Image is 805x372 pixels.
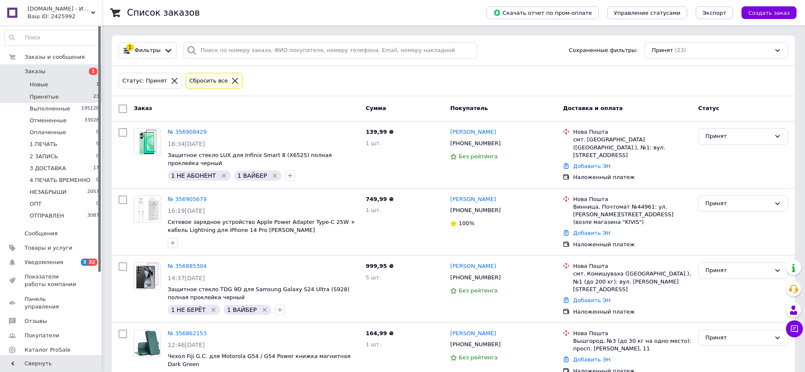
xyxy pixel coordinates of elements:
span: 1 ПЕЧАТЬ [30,141,57,148]
img: Фото товару [134,330,160,356]
span: 749,99 ₴ [366,196,394,202]
img: Фото товару [134,129,160,155]
span: 4 ПЕЧАТЬ ВРЕМЕННО [30,176,90,184]
span: 100% [459,220,474,226]
span: Выполненные [30,105,70,113]
span: 1 шт. [366,341,381,347]
span: 0 [96,176,99,184]
span: Статус [698,105,719,111]
a: Добавить ЭН [573,297,610,303]
button: Скачать отчет по пром-оплате [487,6,599,19]
button: Управление статусами [607,6,687,19]
div: смт. [GEOGRAPHIC_DATA] ([GEOGRAPHIC_DATA].), №1: вул. [STREET_ADDRESS] [573,136,691,159]
span: Покупатель [450,105,488,111]
span: 32 [88,259,97,266]
a: Чехол Fiji G.C. для Motorola G54 / G54 Power книжка магнитная Dark Green [168,353,351,367]
span: Каталог ProSale [25,346,70,354]
span: ОПТ [30,200,41,208]
span: 23 [93,93,99,101]
span: 2057 [87,188,99,196]
span: Скачать отчет по пром-оплате [493,9,592,17]
a: [PERSON_NAME] [450,196,496,204]
span: Уведомления [25,259,63,266]
span: 0 [96,153,99,160]
span: Сообщения [25,230,58,237]
a: Добавить ЭН [573,230,610,236]
span: Защитное стекло TDG 9D для Samsung Galaxy S24 Ultra (S928) полная проклейка черный [168,286,349,300]
svg: Удалить метку [261,306,268,313]
span: Управление статусами [614,10,681,16]
span: [PHONE_NUMBER] [450,140,501,146]
div: Наложенный платеж [573,241,691,248]
span: Отзывы [25,317,47,325]
span: Без рейтинга [459,287,498,294]
button: Чат с покупателем [786,320,803,337]
span: 1 [96,81,99,88]
span: [PHONE_NUMBER] [450,207,501,213]
div: 1 [126,44,134,51]
span: 195128 [81,105,99,113]
a: [PERSON_NAME] [450,128,496,136]
span: 0 [96,129,99,136]
span: Заказы [25,68,45,75]
span: 5 шт. [366,274,381,281]
span: 12:46[DATE] [168,342,205,348]
span: Без рейтинга [459,354,498,361]
div: Наложенный платеж [573,308,691,316]
img: Фото товару [134,263,160,289]
span: 16:19[DATE] [168,207,205,214]
span: Защитное стекло LUX для Infinix Smart 8 (X6525) полная проклейка черный [168,152,332,166]
div: Наложенный платеж [573,174,691,181]
span: [PHONE_NUMBER] [450,341,501,347]
span: Принят [652,47,673,55]
div: Вышгород, №3 (до 30 кг на одно место): просп. [PERSON_NAME], 11 [573,337,691,353]
div: Принят [705,132,771,141]
span: 17 [93,165,99,172]
a: [PERSON_NAME] [450,330,496,338]
div: Нова Пошта [573,196,691,203]
div: Нова Пошта [573,330,691,337]
input: Поиск [5,30,100,45]
svg: Удалить метку [210,306,217,313]
span: [PHONE_NUMBER] [450,274,501,281]
a: Сетевое зарядное устройство Apple Power Adapter Type-C 25W + кабель Lightning для iPhone 14 Pro [... [168,219,355,233]
span: 3 ДОСТАВКА [30,165,66,172]
span: 1 ВАЙБЕР [227,306,257,313]
span: ОТПРАВЛЕН [30,212,64,220]
div: Принят [705,266,771,275]
div: Ваш ID: 2425992 [28,13,102,20]
div: Статус: Принят [121,77,169,85]
span: 3087 [87,212,99,220]
span: 1 НЕ БЕРЁТ [171,306,205,313]
a: № 356905679 [168,196,207,202]
span: Товары и услуги [25,244,72,252]
span: 999,95 ₴ [366,263,394,269]
span: Заказ [134,105,152,111]
div: Винница, Почтомат №44961: ул. [PERSON_NAME][STREET_ADDRESS] (возле магазина "KIVIS") [573,203,691,226]
span: Покупатели [25,332,59,339]
span: Заказы и сообщения [25,53,85,61]
img: Фото товару [134,196,160,222]
span: 16:34[DATE] [168,141,205,147]
a: Фото товару [134,196,161,223]
span: 1 ВАЙБЕР [238,172,267,179]
span: Показатели работы компании [25,273,78,288]
h1: Список заказов [127,8,200,18]
span: НЕЗАБРЫШИ [30,188,66,196]
span: Сохраненные фильтры: [569,47,638,55]
span: 33028 [84,117,99,124]
span: Доставка и оплата [563,105,622,111]
span: 9 [96,141,99,148]
a: № 356862153 [168,330,207,336]
svg: Удалить метку [271,172,278,179]
span: 1 шт. [366,207,381,213]
input: Поиск по номеру заказа, ФИО покупателя, номеру телефона, Email, номеру накладной [183,42,477,59]
span: Принятые [30,93,59,101]
span: Экспорт [703,10,726,16]
span: 139,99 ₴ [366,129,394,135]
span: 1 шт. [366,140,381,146]
a: № 356885304 [168,263,207,269]
a: Добавить ЭН [573,163,610,169]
